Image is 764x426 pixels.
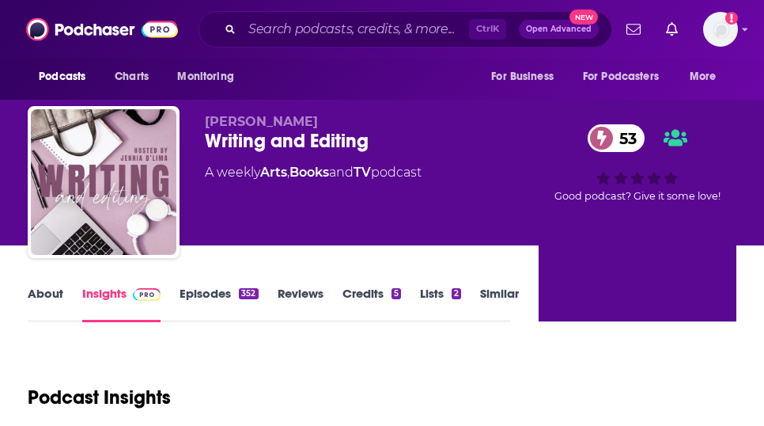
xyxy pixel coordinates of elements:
a: Similar [480,286,519,322]
button: open menu [28,62,106,92]
a: Show notifications dropdown [660,16,684,43]
span: For Podcasters [583,66,659,88]
span: Open Advanced [526,25,592,33]
a: Credits5 [342,286,401,322]
a: Show notifications dropdown [620,16,647,43]
img: Podchaser - Follow, Share and Rate Podcasts [26,14,178,44]
span: , [287,165,289,180]
a: 53 [588,124,645,152]
span: Charts [115,66,149,88]
h1: Podcast Insights [28,386,171,409]
div: 5 [391,288,401,299]
img: User Profile [703,12,738,47]
span: Podcasts [39,66,85,88]
div: 352 [239,288,258,299]
a: Charts [104,62,158,92]
a: About [28,286,63,322]
input: Search podcasts, credits, & more... [242,17,469,42]
a: Reviews [278,286,323,322]
span: Good podcast? Give it some love! [554,190,721,202]
button: open menu [679,62,736,92]
span: Monitoring [177,66,233,88]
a: Episodes352 [180,286,258,322]
div: Search podcasts, credits, & more... [199,11,612,48]
div: 53Good podcast? Give it some love! [539,114,736,212]
a: Arts [260,165,287,180]
button: open menu [480,62,573,92]
img: Writing and Editing [31,109,176,255]
svg: Add a profile image [725,12,738,25]
a: Lists2 [420,286,461,322]
span: [PERSON_NAME] [205,114,318,129]
button: Show profile menu [703,12,738,47]
span: For Business [491,66,554,88]
button: open menu [166,62,254,92]
div: 2 [452,288,461,299]
a: Books [289,165,329,180]
span: More [690,66,717,88]
span: and [329,165,354,180]
div: A weekly podcast [205,163,422,182]
span: 53 [603,124,645,152]
a: InsightsPodchaser Pro [82,286,161,322]
button: Open AdvancedNew [519,20,599,39]
a: TV [354,165,371,180]
span: Ctrl K [469,19,506,40]
img: Podchaser Pro [133,288,161,301]
span: Logged in as csummie [703,12,738,47]
button: open menu [573,62,682,92]
span: New [569,10,598,25]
